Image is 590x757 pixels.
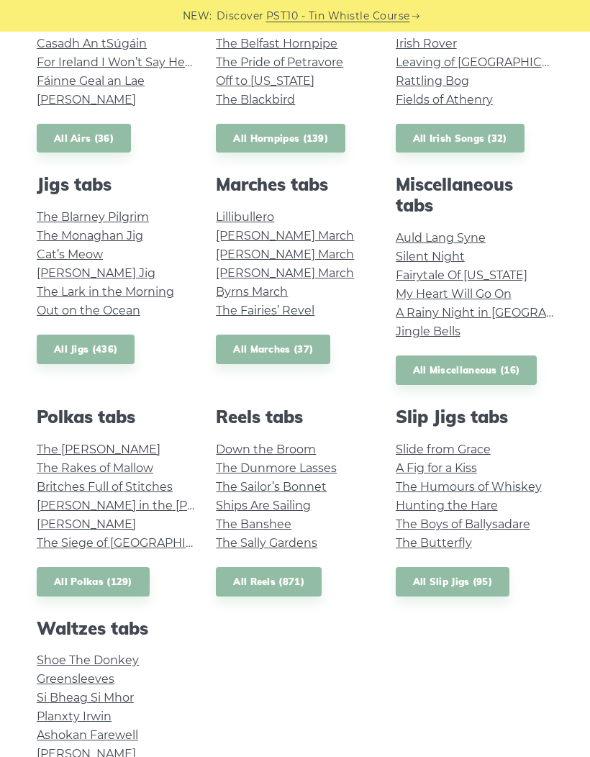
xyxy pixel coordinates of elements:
a: Fairytale Of [US_STATE] [396,268,527,282]
a: The Monaghan Jig [37,229,143,242]
a: Hunting the Hare [396,499,498,512]
a: All Jigs (436) [37,335,135,364]
a: Slide from Grace [396,443,491,456]
a: The Dunmore Lasses [216,461,337,475]
a: For Ireland I Won’t Say Her Name [37,55,227,69]
a: All Slip Jigs (95) [396,567,509,597]
a: The Belfast Hornpipe [216,37,337,50]
a: [PERSON_NAME] March [216,266,354,280]
a: Down the Broom [216,443,316,456]
a: All Marches (37) [216,335,330,364]
h2: Reels tabs [216,407,373,427]
a: The Blackbird [216,93,295,106]
a: Jingle Bells [396,325,460,338]
a: All Polkas (129) [37,567,150,597]
a: Auld Lang Syne [396,231,486,245]
a: [PERSON_NAME] [37,517,136,531]
a: [PERSON_NAME] in the [PERSON_NAME] [37,499,275,512]
a: The Sailor’s Bonnet [216,480,327,494]
a: The Butterfly [396,536,472,550]
span: Discover [217,8,264,24]
a: Ships Are Sailing [216,499,311,512]
h2: Marches tabs [216,174,373,195]
a: Rattling Bog [396,74,469,88]
a: Cat’s Meow [37,248,103,261]
a: All Airs (36) [37,124,131,153]
a: Fáinne Geal an Lae [37,74,145,88]
a: Byrns March [216,285,288,299]
a: All Irish Songs (32) [396,124,525,153]
h2: Polkas tabs [37,407,194,427]
a: Shoe The Donkey [37,653,139,667]
a: Irish Rover [396,37,457,50]
h2: Jigs tabs [37,174,194,195]
a: Off to [US_STATE] [216,74,314,88]
a: Britches Full of Stitches [37,480,173,494]
a: Lillibullero [216,210,274,224]
h2: Waltzes tabs [37,618,194,639]
a: The Blarney Pilgrim [37,210,149,224]
a: My Heart Will Go On [396,287,512,301]
a: Greensleeves [37,672,114,686]
a: Fields of Athenry [396,93,493,106]
a: [PERSON_NAME] March [216,248,354,261]
a: The Pride of Petravore [216,55,343,69]
a: [PERSON_NAME] [37,93,136,106]
a: A Fig for a Kiss [396,461,477,475]
a: Si­ Bheag Si­ Mhor [37,691,134,704]
a: Casadh An tSúgáin [37,37,147,50]
a: The [PERSON_NAME] [37,443,160,456]
a: The Rakes of Mallow [37,461,153,475]
a: All Reels (871) [216,567,322,597]
h2: Slip Jigs tabs [396,407,553,427]
a: The Banshee [216,517,291,531]
a: Ashokan Farewell [37,728,138,742]
a: All Hornpipes (139) [216,124,345,153]
a: The Boys of Ballysadare [396,517,530,531]
a: The Sally Gardens [216,536,317,550]
a: The Lark in the Morning [37,285,174,299]
a: Silent Night [396,250,465,263]
a: PST10 - Tin Whistle Course [266,8,410,24]
a: [PERSON_NAME] March [216,229,354,242]
a: [PERSON_NAME] Jig [37,266,155,280]
a: Planxty Irwin [37,710,112,723]
a: The Siege of [GEOGRAPHIC_DATA] [37,536,234,550]
a: The Fairies’ Revel [216,304,314,317]
span: NEW: [183,8,212,24]
h2: Miscellaneous tabs [396,174,553,216]
a: All Miscellaneous (16) [396,355,537,385]
a: Leaving of [GEOGRAPHIC_DATA] [396,55,581,69]
a: The Humours of Whiskey [396,480,542,494]
a: Out on the Ocean [37,304,140,317]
